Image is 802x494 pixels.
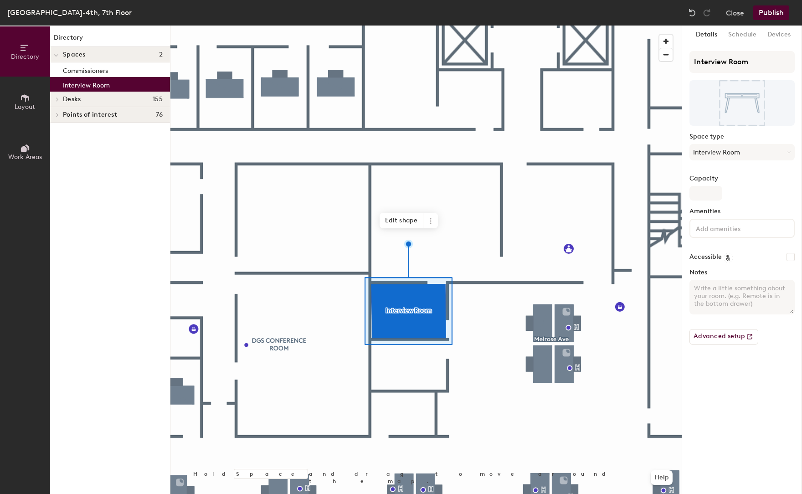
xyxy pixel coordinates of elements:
[689,80,795,126] img: The space named Interview Room
[689,208,795,215] label: Amenities
[156,111,163,118] span: 76
[63,96,81,103] span: Desks
[153,96,163,103] span: 155
[753,5,789,20] button: Publish
[63,111,117,118] span: Points of interest
[63,51,86,58] span: Spaces
[8,153,42,161] span: Work Areas
[159,51,163,58] span: 2
[689,175,795,182] label: Capacity
[689,269,795,276] label: Notes
[63,64,108,75] p: Commissioners
[63,79,110,89] p: Interview Room
[7,7,132,18] div: [GEOGRAPHIC_DATA]-4th, 7th Floor
[726,5,744,20] button: Close
[688,8,697,17] img: Undo
[702,8,711,17] img: Redo
[690,26,723,44] button: Details
[694,222,776,233] input: Add amenities
[723,26,762,44] button: Schedule
[689,329,758,345] button: Advanced setup
[689,253,722,261] label: Accessible
[762,26,796,44] button: Devices
[380,213,423,228] span: Edit shape
[651,470,673,485] button: Help
[11,53,39,61] span: Directory
[50,33,170,47] h1: Directory
[689,144,795,160] button: Interview Room
[15,103,36,111] span: Layout
[689,133,795,140] label: Space type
